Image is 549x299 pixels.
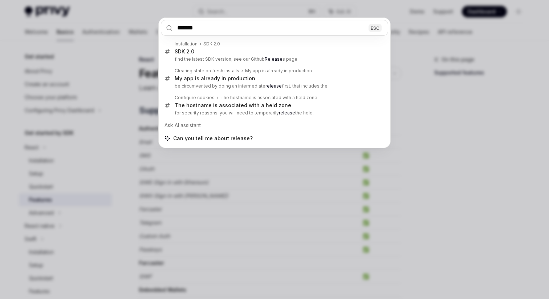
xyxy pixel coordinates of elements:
div: Installation [175,41,198,47]
b: release [265,83,282,89]
div: SDK 2.0 [203,41,220,47]
div: Configure cookies [175,95,215,101]
div: The hostname is associated with a held zone [175,102,291,109]
b: Release [265,56,282,62]
b: release [279,110,295,116]
div: My app is already in production [175,75,255,82]
div: Ask AI assistant [161,119,388,132]
span: Can you tell me about release? [173,135,253,142]
p: for security reasons, you will need to temporarily the hold. [175,110,373,116]
div: My app is already in production [245,68,312,74]
div: Clearing state on fresh installs [175,68,239,74]
p: be circumvented by doing an intermediate first, that includes the [175,83,373,89]
div: ESC [369,24,382,32]
div: SDK 2.0 [175,48,194,55]
div: The hostname is associated with a held zone [220,95,317,101]
p: find the latest SDK version, see our Github s page. [175,56,373,62]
